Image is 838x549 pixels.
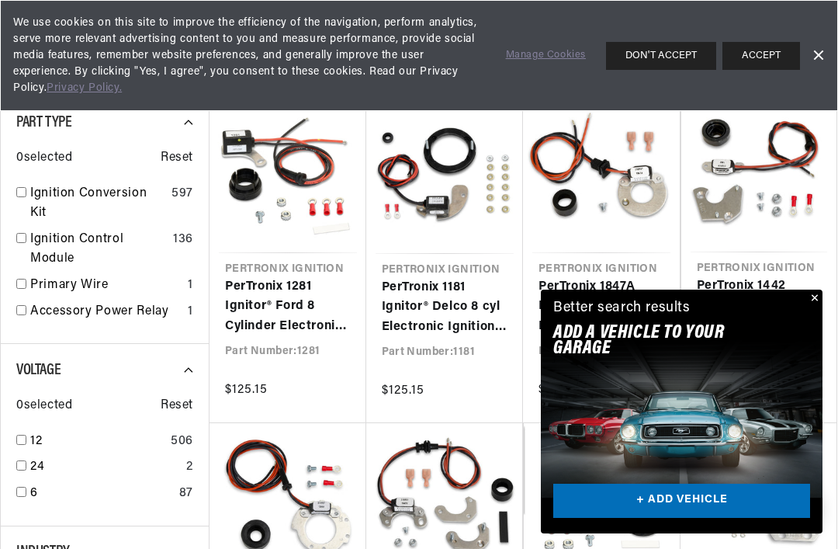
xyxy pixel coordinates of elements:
span: 0 selected [16,396,72,416]
div: 2 [186,457,193,478]
a: Ignition Conversion Kit [30,184,165,224]
a: PerTronix 1281 Ignitor® Ford 8 Cylinder Electronic Ignition Conversion Kit [225,277,351,337]
div: 1 [188,276,193,296]
span: We use cookies on this site to improve the efficiency of the navigation, perform analytics, serve... [13,15,484,96]
a: PerTronix 1181 Ignitor® Delco 8 cyl Electronic Ignition Conversion Kit [382,278,508,338]
div: 506 [171,432,193,452]
a: Ignition Control Module [30,230,167,269]
div: 597 [171,184,193,204]
a: Manage Cookies [506,47,586,64]
a: Privacy Policy. [47,82,122,94]
h2: Add A VEHICLE to your garage [553,325,771,357]
a: + ADD VEHICLE [553,484,810,519]
a: 12 [30,432,164,452]
span: 0 selected [16,148,72,169]
a: Accessory Power Relay [30,302,182,322]
span: Voltage [16,363,61,378]
a: Primary Wire [30,276,182,296]
button: ACCEPT [722,42,800,70]
a: PerTronix 1442 Ignitor® 4 cyl IHC Distributor Electronic Ignition Conversion Kit [697,276,822,336]
span: Reset [161,396,193,416]
a: PerTronix 1847A Ignitor® Bosch 009 Electronic Ignition Conversion Kit [538,277,664,337]
span: Reset [161,148,193,169]
span: Part Type [16,115,71,130]
button: DON'T ACCEPT [606,42,716,70]
div: 87 [179,484,193,504]
div: Better search results [553,297,691,320]
a: Dismiss Banner [806,44,829,68]
button: Close [804,290,822,308]
div: 1 [188,302,193,322]
div: 136 [173,230,193,250]
a: 6 [30,484,173,504]
a: 24 [30,457,180,478]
